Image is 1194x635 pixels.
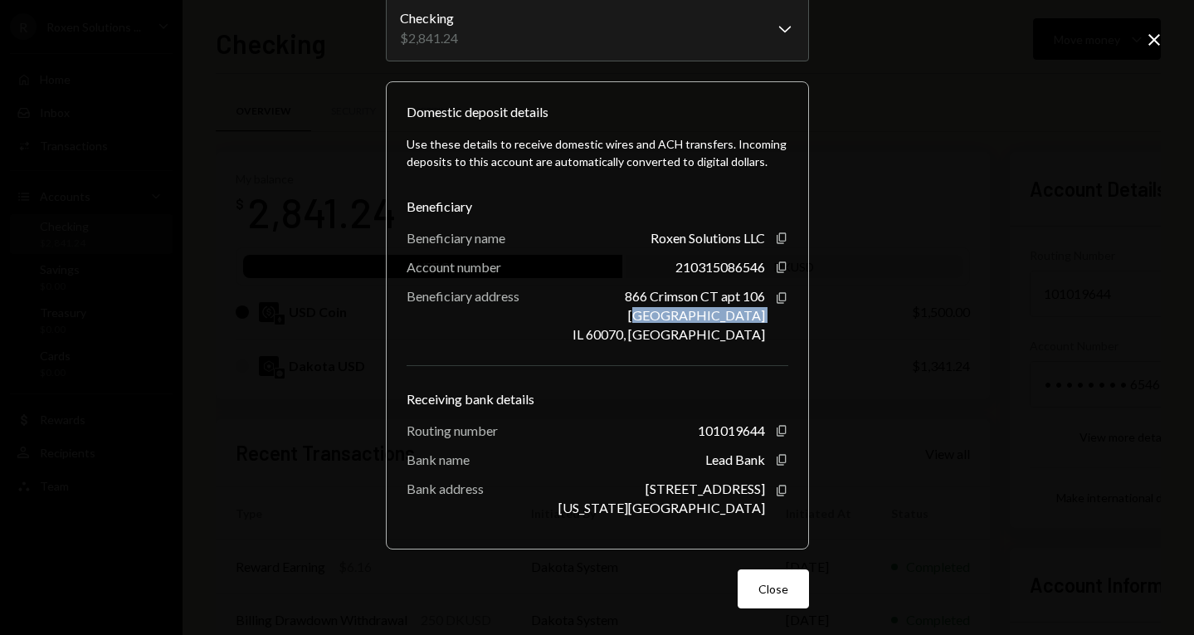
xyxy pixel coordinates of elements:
div: 101019644 [698,423,765,438]
div: Roxen Solutions LLC [651,230,765,246]
div: Account number [407,259,501,275]
div: [US_STATE][GEOGRAPHIC_DATA] [558,500,765,515]
div: Use these details to receive domestic wires and ACH transfers. Incoming deposits to this account ... [407,135,788,170]
div: 866 Crimson CT apt 106 [625,288,765,304]
div: Receiving bank details [407,389,788,409]
div: Bank name [407,452,470,467]
div: Bank address [407,481,484,496]
div: 210315086546 [675,259,765,275]
div: Beneficiary [407,197,788,217]
button: Close [738,569,809,608]
div: Domestic deposit details [407,102,548,122]
div: Lead Bank [705,452,765,467]
div: Routing number [407,423,498,438]
div: Beneficiary name [407,230,505,246]
div: IL 60070, [GEOGRAPHIC_DATA] [573,326,765,342]
div: [GEOGRAPHIC_DATA] [628,307,765,323]
div: [STREET_ADDRESS] [646,481,765,496]
div: Beneficiary address [407,288,519,304]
